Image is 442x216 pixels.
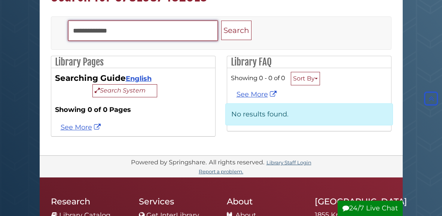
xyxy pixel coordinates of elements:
a: See More [237,90,278,98]
h2: Services [139,196,216,207]
button: Search System [92,84,157,97]
p: No results found. [225,103,393,125]
a: Back to Top [422,94,440,103]
strong: Showing 0 of 0 Pages [55,105,211,115]
a: See more 9781587432613 results [61,123,103,131]
h2: [GEOGRAPHIC_DATA] [315,196,391,207]
h2: Library FAQ [227,56,391,68]
button: 24/7 Live Chat [338,201,403,216]
button: Search [221,21,252,40]
div: Searching Guide [55,72,211,97]
a: Report a problem. [199,168,243,174]
a: Library Staff Login [266,159,311,165]
div: Powered by Springshare. [130,158,208,166]
span: Showing 0 - 0 of 0 [231,74,285,82]
div: All rights reserved. [208,158,265,166]
h2: Library Pages [51,56,215,68]
h2: Research [51,196,128,207]
a: English [126,74,152,83]
button: Sort By [291,72,320,85]
h2: About [227,196,304,207]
